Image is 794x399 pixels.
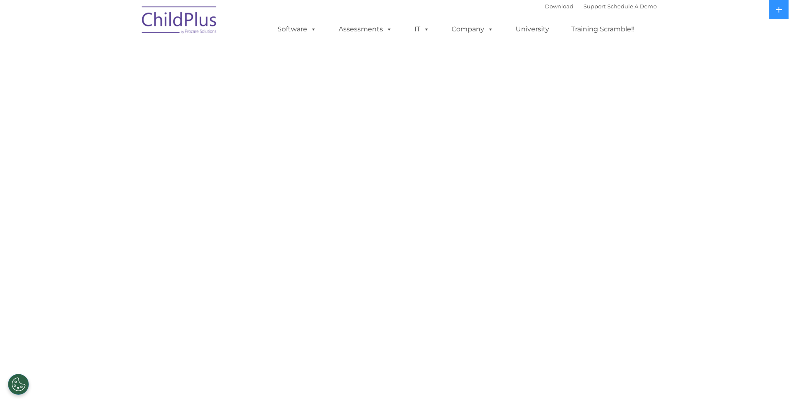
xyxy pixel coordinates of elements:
[269,21,325,38] a: Software
[545,3,573,10] a: Download
[406,21,438,38] a: IT
[583,3,606,10] a: Support
[443,21,502,38] a: Company
[507,21,558,38] a: University
[607,3,657,10] a: Schedule A Demo
[563,21,643,38] a: Training Scramble!!
[8,374,29,395] button: Cookies Settings
[545,3,657,10] font: |
[330,21,401,38] a: Assessments
[138,0,221,42] img: ChildPlus by Procare Solutions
